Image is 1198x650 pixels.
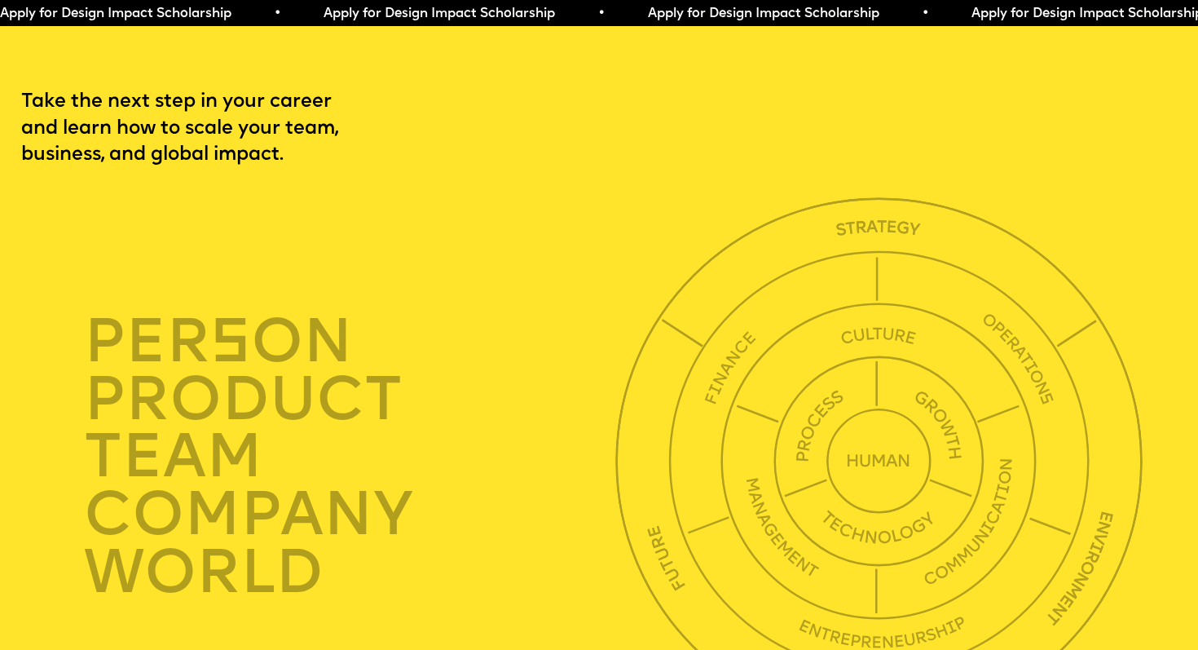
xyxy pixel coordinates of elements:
[922,7,929,20] span: •
[21,89,393,168] p: Take the next step in your career and learn how to scale your team, business, and global impact.
[597,7,605,20] span: •
[84,370,623,428] div: product
[84,313,623,371] div: per on
[84,486,623,544] div: company
[274,7,281,20] span: •
[84,543,623,601] div: world
[210,315,251,377] span: s
[84,428,623,486] div: TEAM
